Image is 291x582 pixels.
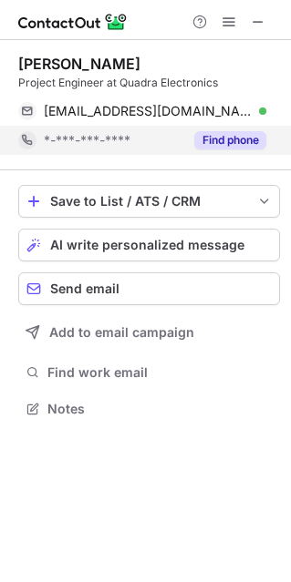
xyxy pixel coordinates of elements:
span: Add to email campaign [49,325,194,340]
div: Save to List / ATS / CRM [50,194,248,209]
button: AI write personalized message [18,229,280,261]
button: Send email [18,272,280,305]
div: [PERSON_NAME] [18,55,140,73]
button: Add to email campaign [18,316,280,349]
button: save-profile-one-click [18,185,280,218]
span: [EMAIL_ADDRESS][DOMAIN_NAME] [44,103,253,119]
img: ContactOut v5.3.10 [18,11,128,33]
button: Notes [18,396,280,422]
span: Find work email [47,364,273,381]
span: AI write personalized message [50,238,244,252]
button: Reveal Button [194,131,266,149]
div: Project Engineer at Quadra Electronics [18,75,280,91]
span: Notes [47,401,273,417]
button: Find work email [18,360,280,385]
span: Send email [50,281,120,296]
